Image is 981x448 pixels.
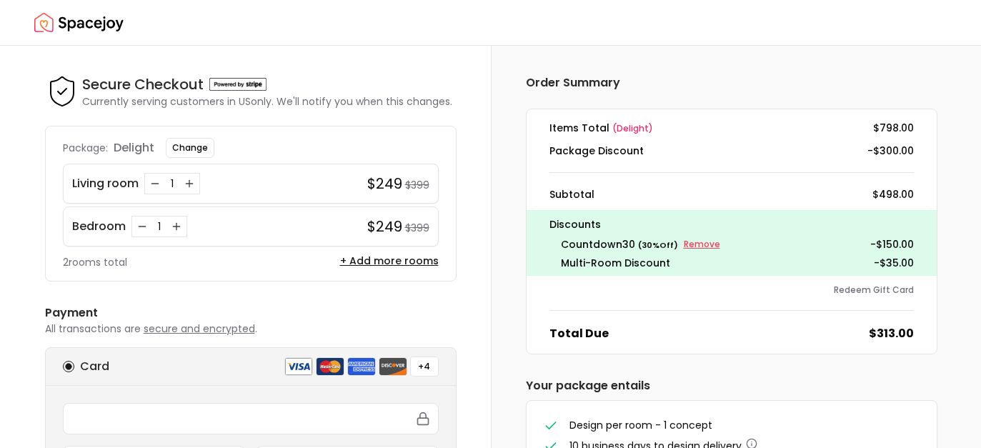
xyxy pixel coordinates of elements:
div: 1 [165,176,179,191]
div: 1 [152,219,166,234]
dd: $498.00 [872,187,914,201]
button: Change [166,138,214,158]
dt: Total Due [549,325,609,342]
h6: Order Summary [526,74,937,91]
dd: -$300.00 [867,144,914,158]
small: ( 30 % Off) [638,239,678,251]
button: Decrease quantity for Bedroom [135,219,149,234]
span: ( delight ) [612,122,653,134]
img: Powered by stripe [209,78,267,91]
p: delight [114,139,154,156]
button: + Add more rooms [340,254,439,268]
img: american express [347,357,376,376]
dt: Subtotal [549,187,594,201]
h4: Secure Checkout [82,74,204,94]
img: mastercard [316,357,344,376]
p: Living room [72,175,139,192]
h6: Card [80,358,109,375]
a: Spacejoy [34,9,124,37]
h4: $249 [367,216,402,237]
img: visa [284,357,313,376]
span: secure and encrypted [144,322,255,336]
h6: Payment [45,304,457,322]
small: Remove [684,239,720,250]
p: Discounts [549,216,914,233]
img: Spacejoy Logo [34,9,124,37]
p: All transactions are . [45,322,457,336]
img: discover [379,357,407,376]
p: Package: [63,141,108,155]
dd: $798.00 [873,121,914,135]
button: Redeem Gift Card [834,284,914,296]
h4: $249 [367,174,402,194]
small: $399 [405,221,429,235]
button: Increase quantity for Living room [182,176,196,191]
dt: Package Discount [549,144,644,158]
iframe: Secure card number input frame [72,412,429,425]
button: Decrease quantity for Living room [148,176,162,191]
p: 2 rooms total [63,255,127,269]
small: $399 [405,178,429,192]
dt: Multi-Room Discount [561,256,670,270]
dt: Items Total [549,121,653,135]
dd: -$35.00 [874,256,914,270]
button: +4 [410,357,439,377]
h6: Your package entails [526,377,937,394]
span: countdown30 [561,237,635,252]
p: Currently serving customers in US only. We'll notify you when this changes. [82,94,452,109]
button: Increase quantity for Bedroom [169,219,184,234]
dd: $313.00 [869,325,914,342]
span: Design per room - 1 concept [569,418,712,432]
p: - $150.00 [870,236,914,253]
p: Bedroom [72,218,126,235]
